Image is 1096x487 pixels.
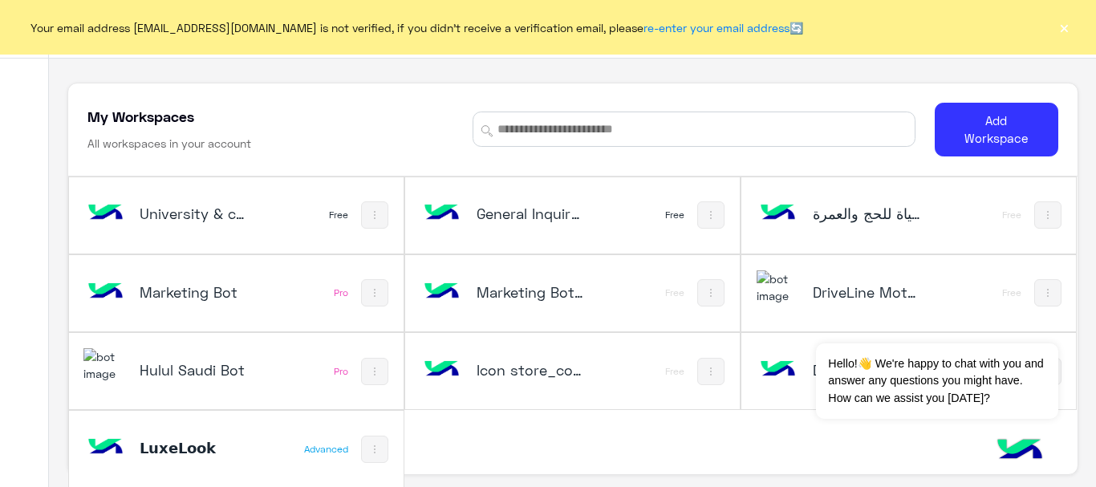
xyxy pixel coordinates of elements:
img: bot image [83,426,127,469]
h5: University & college_copy_1 [140,204,250,223]
div: Free [1002,286,1021,299]
a: re-enter your email address [643,21,790,34]
img: 114004088273201 [83,348,127,383]
h5: My Workspaces [87,107,194,126]
img: bot image [757,348,800,392]
img: hulul-logo.png [992,423,1048,479]
h6: All workspaces in your account [87,136,251,152]
span: Hello!👋 We're happy to chat with you and answer any questions you might have. How can we assist y... [816,343,1057,419]
div: Free [665,209,684,221]
h5: Marketing Bot_copy_1 [477,282,587,302]
div: Free [665,286,684,299]
div: Advanced [304,443,348,456]
div: Free [329,209,348,221]
h5: Marketing Bot [140,282,250,302]
img: 116293908236590 [757,270,800,305]
div: Free [665,365,684,378]
div: Pro [334,286,348,299]
span: Your email address [EMAIL_ADDRESS][DOMAIN_NAME] is not verified, if you didn't receive a verifica... [30,19,803,36]
h5: Hulul Saudi Bot [140,360,250,379]
img: bot image [420,348,464,392]
button: Add Workspace [935,103,1058,156]
div: Pro [334,365,348,378]
h5: الحياة للحج والعمرة [813,204,923,223]
h5: Icon store_copy_1 [477,360,587,379]
img: bot image [83,192,127,235]
button: × [1056,19,1072,35]
img: bot image [757,192,800,235]
img: bot image [420,192,464,235]
img: bot image [83,270,127,314]
h5: General Inquiry_copy_1 [477,204,587,223]
div: Free [1002,209,1021,221]
h5: 𝗟𝘂𝘅𝗲𝗟𝗼𝗼𝗸 [140,438,250,457]
h5: DriveLine Motors [813,282,923,302]
img: bot image [420,270,464,314]
h5: Dome for travel agency [813,360,923,379]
